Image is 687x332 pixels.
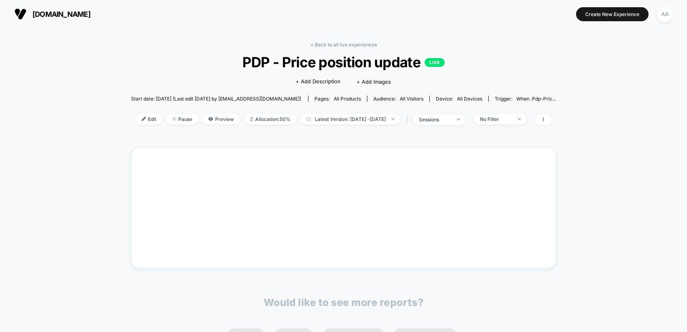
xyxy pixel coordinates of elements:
[655,6,675,22] button: AA
[166,114,198,125] span: Pause
[244,114,296,125] span: Allocation: 50%
[14,8,26,20] img: Visually logo
[334,96,361,102] span: all products
[357,78,391,85] span: + Add Images
[296,78,340,86] span: + Add Description
[576,7,649,21] button: Create New Experience
[306,117,311,121] img: calendar
[495,96,556,102] div: Trigger:
[250,117,253,121] img: rebalance
[457,96,482,102] span: all devices
[136,114,162,125] span: Edit
[300,114,401,125] span: Latest Version: [DATE] - [DATE]
[419,117,451,123] div: sessions
[657,6,673,22] div: AA
[32,10,91,18] span: [DOMAIN_NAME]
[518,118,521,120] img: end
[516,96,556,102] span: When .pdp-pric...
[373,96,423,102] div: Audience:
[480,116,512,122] div: No Filter
[172,117,176,121] img: end
[405,114,413,125] span: |
[314,96,361,102] div: Pages:
[131,96,301,102] span: Start date: [DATE] (Last edit [DATE] by [EMAIL_ADDRESS][DOMAIN_NAME])
[457,119,460,120] img: end
[12,8,93,20] button: [DOMAIN_NAME]
[202,114,240,125] span: Preview
[425,58,445,67] p: LIVE
[310,42,377,48] a: < Back to all live experiences
[400,96,423,102] span: All Visitors
[392,118,395,120] img: end
[429,96,488,102] span: Device:
[142,117,146,121] img: edit
[264,296,424,308] p: Would like to see more reports?
[152,54,535,70] span: PDP - Price position update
